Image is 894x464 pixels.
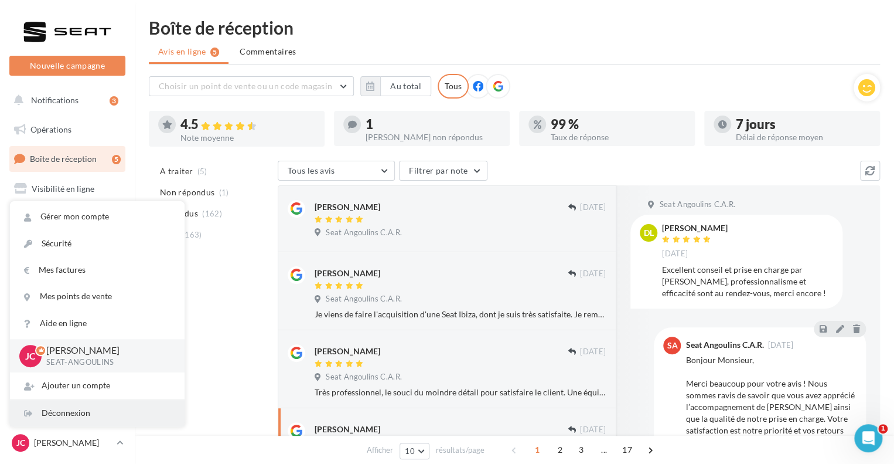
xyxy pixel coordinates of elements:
[180,118,315,131] div: 4.5
[288,165,335,175] span: Tous les avis
[360,76,431,96] button: Au total
[10,283,185,310] a: Mes points de vente
[315,201,380,213] div: [PERSON_NAME]
[405,446,415,456] span: 10
[202,209,222,218] span: (162)
[878,424,888,433] span: 1
[31,95,79,105] span: Notifications
[551,118,685,131] div: 99 %
[7,88,123,113] button: Notifications 3
[32,184,94,194] span: Visibilité en ligne
[180,134,315,142] div: Note moyenne
[7,293,128,318] a: Calendrier
[7,361,128,396] a: Campagnes DataOnDemand
[667,340,677,351] span: SA
[315,346,380,357] div: [PERSON_NAME]
[644,227,654,239] span: DL
[10,257,185,283] a: Mes factures
[10,231,185,257] a: Sécurité
[400,443,429,459] button: 10
[219,188,229,197] span: (1)
[25,349,36,363] span: JC
[580,425,606,435] span: [DATE]
[16,437,25,449] span: JC
[160,187,214,198] span: Non répondus
[7,264,128,289] a: Médiathèque
[10,310,185,337] a: Aide en ligne
[380,76,431,96] button: Au total
[326,294,402,304] span: Seat Angoulins C.A.R.
[7,146,128,171] a: Boîte de réception5
[159,81,332,91] span: Choisir un point de vente ou un code magasin
[659,199,735,210] span: Seat Angoulins C.A.R.
[278,161,395,181] button: Tous les avis
[149,19,880,36] div: Boîte de réception
[197,167,207,176] span: (5)
[572,441,591,459] span: 3
[580,202,606,213] span: [DATE]
[580,269,606,279] span: [DATE]
[315,267,380,279] div: [PERSON_NAME]
[366,118,500,131] div: 1
[46,357,166,368] p: SEAT-ANGOULINS
[662,264,833,299] div: Excellent conseil et prise en charge par [PERSON_NAME], professionnalisme et efficacité sont au r...
[326,228,402,238] span: Seat Angoulins C.A.R.
[9,56,125,76] button: Nouvelle campagne
[736,118,871,131] div: 7 jours
[326,372,402,382] span: Seat Angoulins C.A.R.
[7,177,128,201] a: Visibilité en ligne
[46,344,166,357] p: [PERSON_NAME]
[10,204,185,230] a: Gérer mon compte
[736,133,871,141] div: Délai de réponse moyen
[7,206,128,231] a: Campagnes
[662,224,728,232] div: [PERSON_NAME]
[685,341,763,349] div: Seat Angoulins C.A.R.
[7,117,128,142] a: Opérations
[580,347,606,357] span: [DATE]
[10,372,185,399] div: Ajouter un compte
[315,424,380,435] div: [PERSON_NAME]
[438,74,469,99] div: Tous
[528,441,547,459] span: 1
[551,133,685,141] div: Taux de réponse
[854,424,882,452] iframe: Intercom live chat
[30,154,97,164] span: Boîte de réception
[595,441,613,459] span: ...
[551,441,569,459] span: 2
[149,76,354,96] button: Choisir un point de vente ou un code magasin
[399,161,487,181] button: Filtrer par note
[767,341,793,349] span: [DATE]
[160,165,193,177] span: A traiter
[617,441,637,459] span: 17
[7,322,128,357] a: PLV et print personnalisable
[367,445,393,456] span: Afficher
[662,249,688,259] span: [DATE]
[30,124,71,134] span: Opérations
[366,133,500,141] div: [PERSON_NAME] non répondus
[240,46,296,57] span: Commentaires
[110,96,118,106] div: 3
[10,400,185,426] div: Déconnexion
[9,432,125,454] a: JC [PERSON_NAME]
[112,155,121,164] div: 5
[34,437,112,449] p: [PERSON_NAME]
[315,387,606,398] div: Très professionnel, le souci du moindre détail pour satisfaire le client. Une équipe au top ! [GE...
[7,235,128,259] a: Contacts
[315,309,606,320] div: Je viens de faire l'acquisition d'une Seat Ibiza, dont je suis très satisfaite. Je remercie [PERS...
[436,445,484,456] span: résultats/page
